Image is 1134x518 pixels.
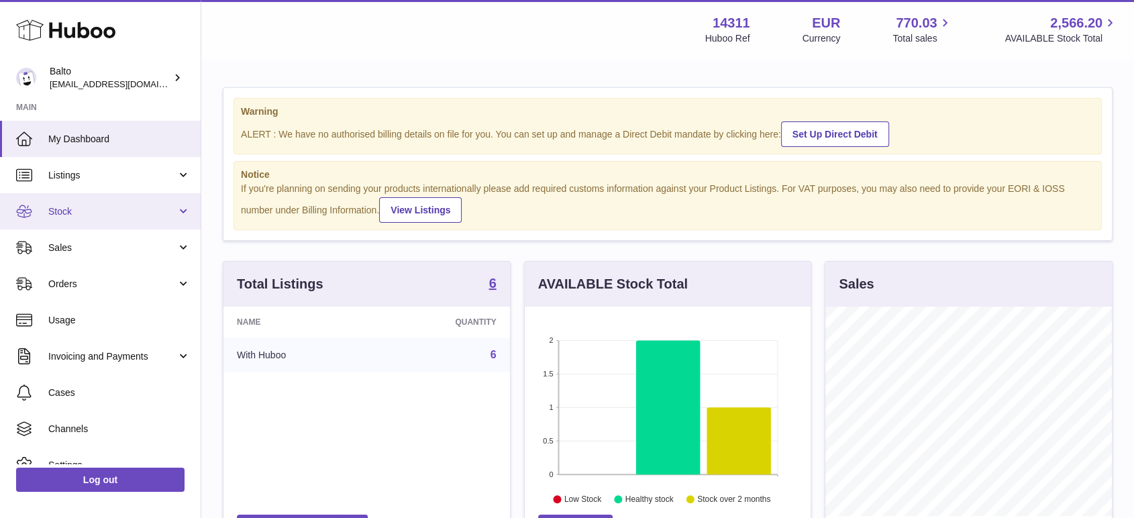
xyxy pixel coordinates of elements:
[812,14,840,32] strong: EUR
[1004,14,1118,45] a: 2,566.20 AVAILABLE Stock Total
[713,14,750,32] strong: 14311
[538,275,688,293] h3: AVAILABLE Stock Total
[379,197,462,223] a: View Listings
[892,32,952,45] span: Total sales
[543,437,553,445] text: 0.5
[896,14,937,32] span: 770.03
[48,133,191,146] span: My Dashboard
[839,275,874,293] h3: Sales
[697,495,770,505] text: Stock over 2 months
[48,314,191,327] span: Usage
[48,169,176,182] span: Listings
[241,183,1094,223] div: If you're planning on sending your products internationally please add required customs informati...
[781,121,889,147] a: Set Up Direct Debit
[16,68,36,88] img: ops@balto.fr
[48,386,191,399] span: Cases
[549,336,553,344] text: 2
[549,470,553,478] text: 0
[374,307,510,338] th: Quantity
[803,32,841,45] div: Currency
[1050,14,1102,32] span: 2,566.20
[48,423,191,435] span: Channels
[489,276,497,293] a: 6
[223,338,374,372] td: With Huboo
[625,495,674,505] text: Healthy stock
[241,105,1094,118] strong: Warning
[16,468,185,492] a: Log out
[564,495,602,505] text: Low Stock
[1004,32,1118,45] span: AVAILABLE Stock Total
[50,65,170,91] div: Balto
[241,168,1094,181] strong: Notice
[892,14,952,45] a: 770.03 Total sales
[50,79,197,89] span: [EMAIL_ADDRESS][DOMAIN_NAME]
[491,349,497,360] a: 6
[48,205,176,218] span: Stock
[489,276,497,290] strong: 6
[48,278,176,291] span: Orders
[543,370,553,378] text: 1.5
[48,459,191,472] span: Settings
[48,242,176,254] span: Sales
[48,350,176,363] span: Invoicing and Payments
[549,403,553,411] text: 1
[223,307,374,338] th: Name
[237,275,323,293] h3: Total Listings
[241,119,1094,147] div: ALERT : We have no authorised billing details on file for you. You can set up and manage a Direct...
[705,32,750,45] div: Huboo Ref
